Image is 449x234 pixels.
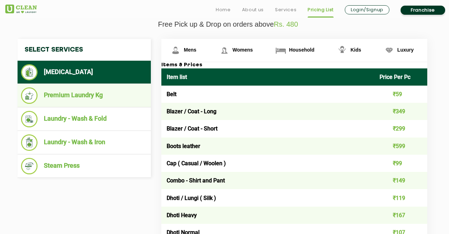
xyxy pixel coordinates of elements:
a: Services [275,6,296,14]
td: ₹59 [374,86,428,103]
a: About us [242,6,264,14]
td: Blazer / Coat - Long [161,103,374,120]
th: Item list [161,68,374,86]
li: Laundry - Wash & Fold [21,111,147,127]
h3: Items & Prices [161,62,427,68]
th: Price Per Pc [374,68,428,86]
img: Kids [336,44,348,56]
td: ₹349 [374,103,428,120]
td: Dhoti / Lungi ( Silk ) [161,189,374,206]
img: Womens [218,44,230,56]
td: Boots leather [161,138,374,155]
a: Pricing List [308,6,334,14]
li: [MEDICAL_DATA] [21,64,147,80]
h4: Select Services [18,39,151,61]
span: Rs. 480 [274,20,298,28]
td: ₹119 [374,189,428,206]
li: Premium Laundry Kg [21,87,147,104]
img: Household [275,44,287,56]
img: Mens [169,44,182,56]
span: Mens [184,47,196,53]
span: Kids [350,47,361,53]
img: Laundry - Wash & Fold [21,111,38,127]
td: ₹149 [374,172,428,189]
td: ₹99 [374,155,428,172]
span: Luxury [397,47,414,53]
li: Laundry - Wash & Iron [21,134,147,151]
img: Laundry - Wash & Iron [21,134,38,151]
span: Household [289,47,314,53]
img: Premium Laundry Kg [21,87,38,104]
img: Luxury [383,44,395,56]
a: Home [216,6,231,14]
td: ₹599 [374,138,428,155]
td: Belt [161,86,374,103]
img: UClean Laundry and Dry Cleaning [5,5,37,13]
td: Dhoti Heavy [161,207,374,224]
td: ₹299 [374,120,428,137]
td: ₹167 [374,207,428,224]
td: Cap ( Casual / Woolen ) [161,155,374,172]
li: Steam Press [21,158,147,174]
td: Blazer / Coat - Short [161,120,374,137]
span: Womens [233,47,253,53]
a: Franchise [401,6,445,15]
img: Dry Cleaning [21,64,38,80]
a: Login/Signup [345,5,389,14]
td: Combo - Shirt and Pant [161,172,374,189]
img: Steam Press [21,158,38,174]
